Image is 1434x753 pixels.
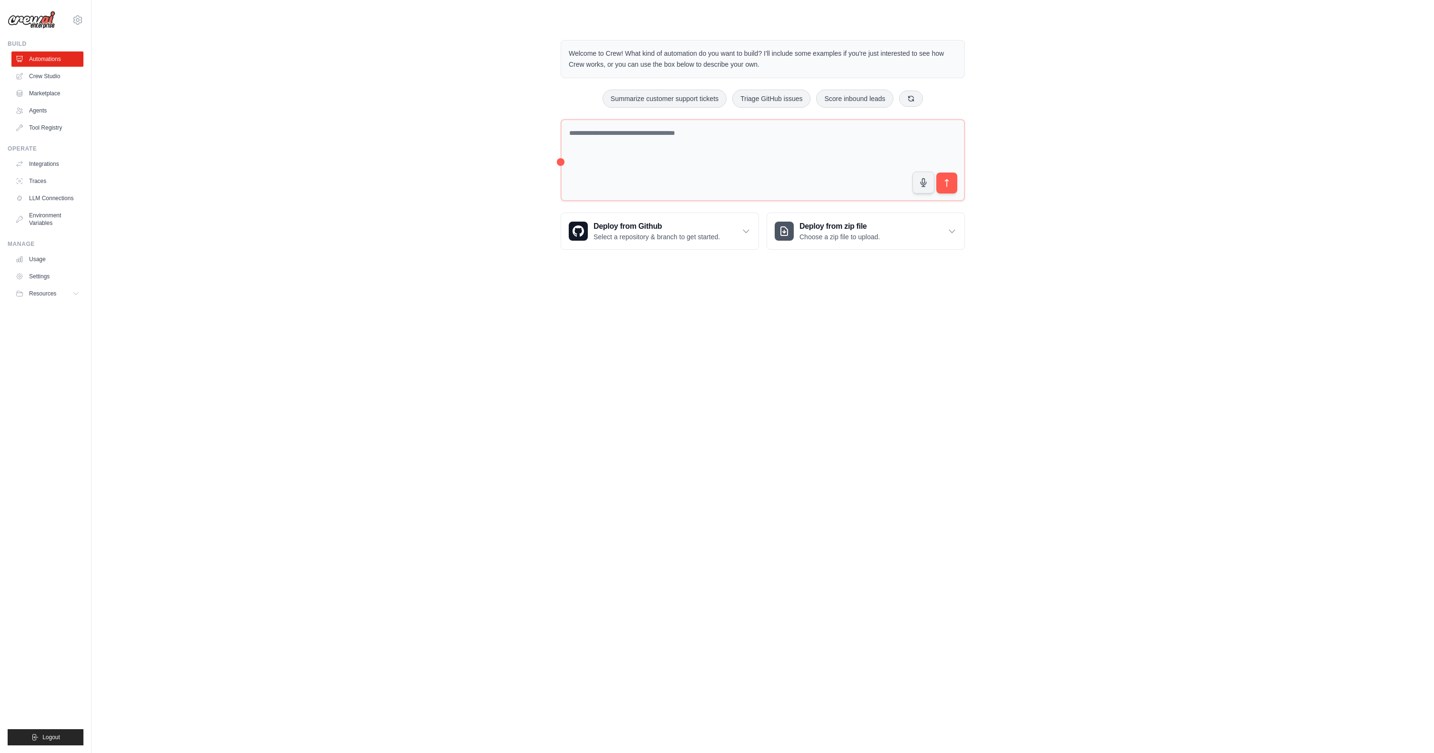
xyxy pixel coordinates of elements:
h3: Deploy from Github [594,221,720,232]
a: Automations [11,51,83,67]
div: Manage [8,240,83,248]
a: Settings [11,269,83,284]
a: LLM Connections [11,191,83,206]
a: Tool Registry [11,120,83,135]
button: Score inbound leads [816,90,893,108]
p: Welcome to Crew! What kind of automation do you want to build? I'll include some examples if you'... [569,48,957,70]
a: Agents [11,103,83,118]
img: Logo [8,11,55,29]
a: Marketplace [11,86,83,101]
a: Environment Variables [11,208,83,231]
p: Choose a zip file to upload. [799,232,880,242]
h3: Deploy from zip file [799,221,880,232]
a: Integrations [11,156,83,172]
span: Resources [29,290,56,297]
span: Logout [42,733,60,741]
button: Triage GitHub issues [732,90,810,108]
a: Crew Studio [11,69,83,84]
button: Logout [8,729,83,745]
a: Usage [11,252,83,267]
div: Build [8,40,83,48]
button: Resources [11,286,83,301]
button: Summarize customer support tickets [603,90,727,108]
div: Operate [8,145,83,153]
a: Traces [11,173,83,189]
p: Select a repository & branch to get started. [594,232,720,242]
